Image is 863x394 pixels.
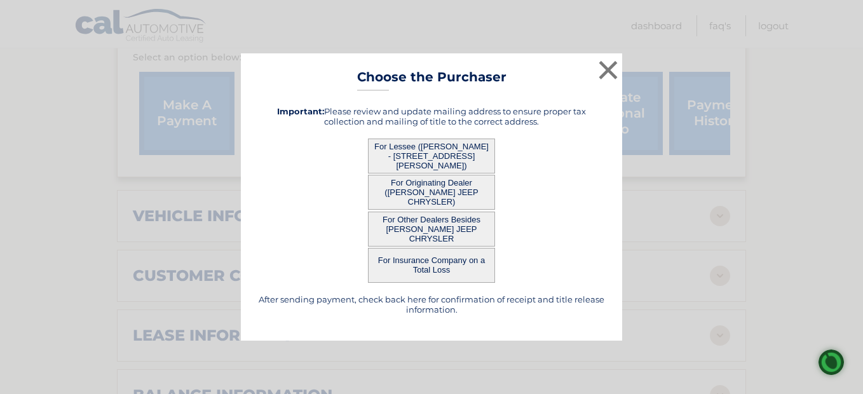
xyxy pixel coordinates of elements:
button: For Originating Dealer ([PERSON_NAME] JEEP CHRYSLER) [368,175,495,210]
button: × [595,57,621,83]
button: For Insurance Company on a Total Loss [368,248,495,283]
h5: After sending payment, check back here for confirmation of receipt and title release information. [257,294,606,315]
strong: Important: [277,106,324,116]
h5: Please review and update mailing address to ensure proper tax collection and mailing of title to ... [257,106,606,126]
h3: Choose the Purchaser [357,69,506,92]
button: For Other Dealers Besides [PERSON_NAME] JEEP CHRYSLER [368,212,495,247]
button: For Lessee ([PERSON_NAME] - [STREET_ADDRESS][PERSON_NAME]) [368,139,495,173]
